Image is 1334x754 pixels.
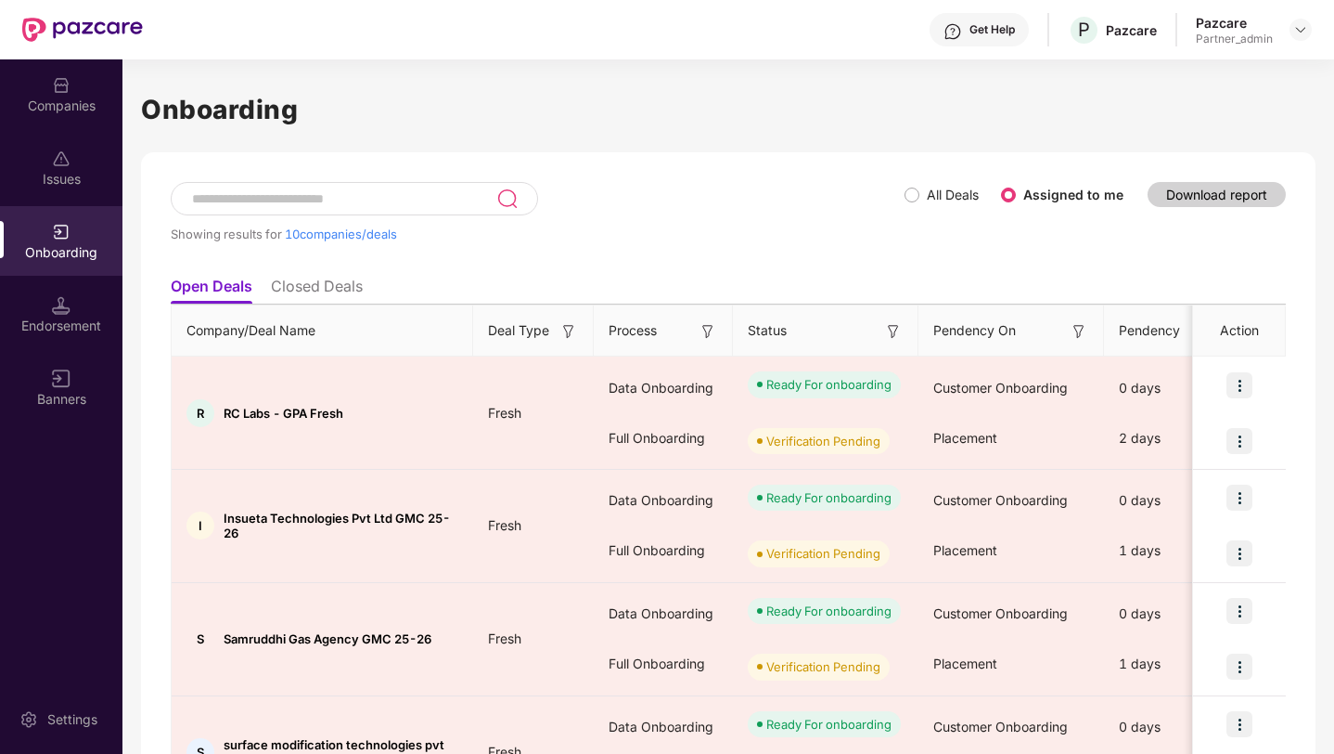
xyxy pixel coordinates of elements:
div: R [186,399,214,427]
img: svg+xml;base64,PHN2ZyB3aWR0aD0iMjAiIGhlaWdodD0iMjAiIHZpZXdCb3g9IjAgMCAyMCAyMCIgZmlsbD0ibm9uZSIgeG... [52,223,71,241]
li: Open Deals [171,277,252,304]
img: icon [1226,598,1252,624]
span: Status [748,320,787,341]
div: Verification Pending [766,544,880,563]
div: Data Onboarding [594,363,733,413]
div: Settings [42,710,103,729]
span: Fresh [473,405,536,421]
div: Ready For onboarding [766,715,891,734]
img: icon [1226,428,1252,454]
img: svg+xml;base64,PHN2ZyB3aWR0aD0iMTYiIGhlaWdodD0iMTYiIHZpZXdCb3g9IjAgMCAxNiAxNiIgZmlsbD0ibm9uZSIgeG... [559,322,578,341]
img: icon [1226,540,1252,566]
span: Placement [933,656,997,671]
div: Ready For onboarding [766,375,891,394]
span: Fresh [473,630,536,646]
span: Customer Onboarding [933,719,1068,734]
img: svg+xml;base64,PHN2ZyBpZD0iSXNzdWVzX2Rpc2FibGVkIiB4bWxucz0iaHR0cDovL3d3dy53My5vcmcvMjAwMC9zdmciIH... [52,149,71,168]
div: Ready For onboarding [766,488,891,507]
div: Verification Pending [766,657,880,676]
div: Full Onboarding [594,639,733,689]
img: svg+xml;base64,PHN2ZyBpZD0iU2V0dGluZy0yMHgyMCIgeG1sbnM9Imh0dHA6Ly93d3cudzMub3JnLzIwMDAvc3ZnIiB3aW... [19,710,38,729]
img: New Pazcare Logo [22,18,143,42]
span: Pendency On [933,320,1016,341]
img: svg+xml;base64,PHN2ZyB3aWR0aD0iMTYiIGhlaWdodD0iMTYiIHZpZXdCb3g9IjAgMCAxNiAxNiIgZmlsbD0ibm9uZSIgeG... [1070,322,1088,341]
div: 0 days [1104,363,1243,413]
th: Pendency [1104,305,1243,357]
button: Download report [1148,182,1286,207]
label: Assigned to me [1023,187,1123,202]
div: Pazcare [1196,14,1273,32]
img: svg+xml;base64,PHN2ZyBpZD0iRHJvcGRvd24tMzJ4MzIiIHhtbG5zPSJodHRwOi8vd3d3LnczLm9yZy8yMDAwL3N2ZyIgd2... [1293,22,1308,37]
div: Full Onboarding [594,413,733,463]
img: svg+xml;base64,PHN2ZyBpZD0iSGVscC0zMngzMiIgeG1sbnM9Imh0dHA6Ly93d3cudzMub3JnLzIwMDAvc3ZnIiB3aWR0aD... [943,22,962,41]
img: svg+xml;base64,PHN2ZyB3aWR0aD0iMTYiIGhlaWdodD0iMTYiIHZpZXdCb3g9IjAgMCAxNiAxNiIgZmlsbD0ibm9uZSIgeG... [884,322,903,341]
img: svg+xml;base64,PHN2ZyB3aWR0aD0iMTYiIGhlaWdodD0iMTYiIHZpZXdCb3g9IjAgMCAxNiAxNiIgZmlsbD0ibm9uZSIgeG... [699,322,717,341]
div: Verification Pending [766,432,880,450]
img: icon [1226,485,1252,511]
img: svg+xml;base64,PHN2ZyBpZD0iQ29tcGFuaWVzIiB4bWxucz0iaHR0cDovL3d3dy53My5vcmcvMjAwMC9zdmciIHdpZHRoPS... [52,76,71,95]
span: Deal Type [488,320,549,341]
img: svg+xml;base64,PHN2ZyB3aWR0aD0iMjQiIGhlaWdodD0iMjUiIHZpZXdCb3g9IjAgMCAyNCAyNSIgZmlsbD0ibm9uZSIgeG... [496,188,518,210]
span: P [1078,19,1090,41]
div: Ready For onboarding [766,602,891,620]
h1: Onboarding [141,89,1315,130]
div: 2 days [1104,413,1243,463]
span: Process [609,320,657,341]
div: 1 days [1104,526,1243,576]
div: Full Onboarding [594,526,733,576]
div: 1 days [1104,639,1243,689]
div: Data Onboarding [594,702,733,752]
span: Customer Onboarding [933,492,1068,508]
span: Customer Onboarding [933,380,1068,396]
div: Showing results for [171,227,904,241]
div: Partner_admin [1196,32,1273,46]
img: svg+xml;base64,PHN2ZyB3aWR0aD0iMTYiIGhlaWdodD0iMTYiIHZpZXdCb3g9IjAgMCAxNiAxNiIgZmlsbD0ibm9uZSIgeG... [52,370,71,388]
div: 0 days [1104,475,1243,526]
th: Company/Deal Name [172,305,473,357]
span: Placement [933,542,997,558]
span: Pendency [1119,320,1213,341]
img: icon [1226,654,1252,680]
span: 10 companies/deals [285,227,397,241]
div: 0 days [1104,702,1243,752]
div: Data Onboarding [594,475,733,526]
span: Insueta Technologies Pvt Ltd GMC 25-26 [224,511,458,540]
span: Samruddhi Gas Agency GMC 25-26 [224,631,431,646]
div: Data Onboarding [594,589,733,639]
img: icon [1226,711,1252,737]
div: Pazcare [1106,21,1157,39]
div: 0 days [1104,589,1243,639]
span: Placement [933,430,997,446]
span: Customer Onboarding [933,605,1068,621]
label: All Deals [927,187,979,202]
span: RC Labs - GPA Fresh [224,406,343,421]
img: svg+xml;base64,PHN2ZyB3aWR0aD0iMTQuNSIgaGVpZ2h0PSIxNC41IiB2aWV3Qm94PSIwIDAgMTYgMTYiIGZpbGw9Im5vbm... [52,296,71,315]
img: icon [1226,372,1252,398]
th: Action [1193,305,1286,357]
span: Fresh [473,517,536,533]
li: Closed Deals [271,277,363,304]
div: I [186,512,214,539]
div: Get Help [969,22,1015,37]
div: S [186,625,214,653]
